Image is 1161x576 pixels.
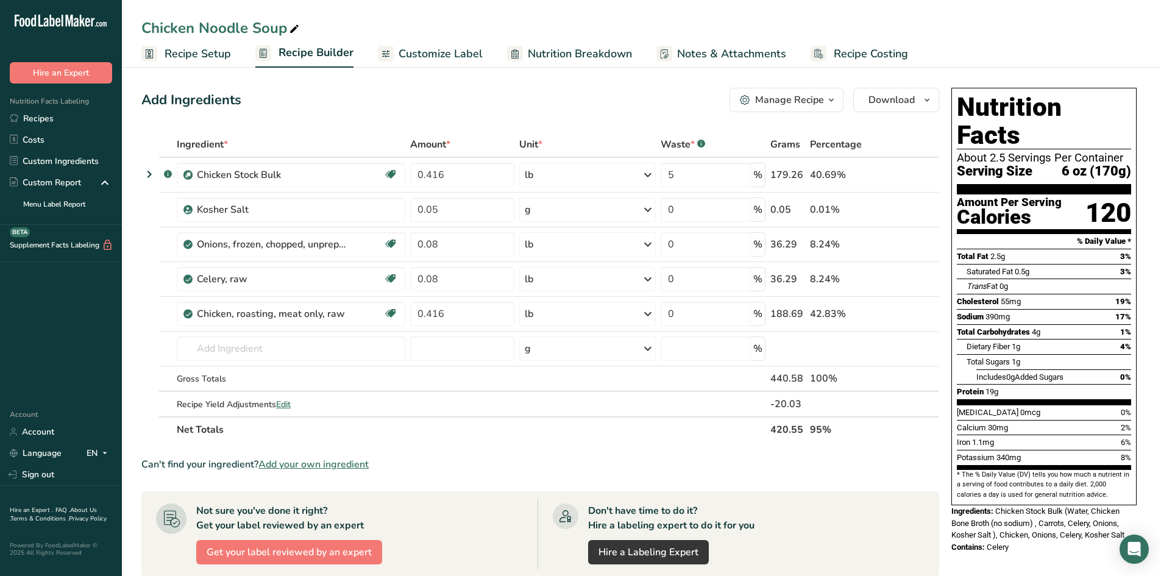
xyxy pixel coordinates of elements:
[834,46,908,62] span: Recipe Costing
[957,423,986,432] span: Calcium
[207,545,372,560] span: Get your label reviewed by an expert
[957,152,1131,164] div: About 2.5 Servings Per Container
[525,202,531,217] div: g
[141,40,231,68] a: Recipe Setup
[768,416,808,442] th: 420.55
[1120,372,1131,382] span: 0%
[661,137,705,152] div: Waste
[808,416,884,442] th: 95%
[525,341,531,356] div: g
[656,40,786,68] a: Notes & Attachments
[1121,453,1131,462] span: 8%
[196,540,382,564] button: Get your label reviewed by an expert
[967,267,1013,276] span: Saturated Fat
[10,542,112,556] div: Powered By FoodLabelMaker © 2025 All Rights Reserved
[1020,408,1040,417] span: 0mcg
[967,282,987,291] i: Trans
[507,40,632,68] a: Nutrition Breakdown
[1085,197,1131,229] div: 120
[677,46,786,62] span: Notes & Attachments
[525,168,533,182] div: lb
[810,202,881,217] div: 0.01%
[197,307,349,321] div: Chicken, roasting, meat only, raw
[1121,423,1131,432] span: 2%
[985,312,1010,321] span: 390mg
[1012,342,1020,351] span: 1g
[141,17,302,39] div: Chicken Noodle Soup
[810,137,862,152] span: Percentage
[177,137,228,152] span: Ingredient
[811,40,908,68] a: Recipe Costing
[1121,438,1131,447] span: 6%
[755,93,824,107] div: Manage Recipe
[183,171,193,180] img: Sub Recipe
[957,164,1032,179] span: Serving Size
[276,399,291,410] span: Edit
[1032,327,1040,336] span: 4g
[525,272,533,286] div: lb
[378,40,483,68] a: Customize Label
[770,371,805,386] div: 440.58
[951,542,985,552] span: Contains:
[972,438,994,447] span: 1.1mg
[770,202,805,217] div: 0.05
[399,46,483,62] span: Customize Label
[197,202,349,217] div: Kosher Salt
[1062,164,1131,179] span: 6 oz (170g)
[990,252,1005,261] span: 2.5g
[957,470,1131,500] section: * The % Daily Value (DV) tells you how much a nutrient in a serving of food contributes to a dail...
[957,408,1018,417] span: [MEDICAL_DATA]
[957,438,970,447] span: Iron
[141,457,939,472] div: Can't find your ingredient?
[588,503,754,533] div: Don't have time to do it? Hire a labeling expert to do it for you
[528,46,632,62] span: Nutrition Breakdown
[10,506,53,514] a: Hire an Expert .
[1006,372,1015,382] span: 0g
[1115,297,1131,306] span: 19%
[957,93,1131,149] h1: Nutrition Facts
[10,514,69,523] a: Terms & Conditions .
[525,237,533,252] div: lb
[10,227,30,237] div: BETA
[967,282,998,291] span: Fat
[957,453,995,462] span: Potassium
[410,137,450,152] span: Amount
[141,90,241,110] div: Add Ingredients
[770,397,805,411] div: -20.03
[10,506,97,523] a: About Us .
[525,307,533,321] div: lb
[810,237,881,252] div: 8.24%
[10,176,81,189] div: Custom Report
[770,237,805,252] div: 36.29
[1120,342,1131,351] span: 4%
[957,327,1030,336] span: Total Carbohydrates
[55,506,70,514] a: FAQ .
[177,398,405,411] div: Recipe Yield Adjustments
[174,416,768,442] th: Net Totals
[770,307,805,321] div: 188.69
[177,372,405,385] div: Gross Totals
[197,237,349,252] div: Onions, frozen, chopped, unprepared
[197,272,349,286] div: Celery, raw
[967,342,1010,351] span: Dietary Fiber
[987,542,1009,552] span: Celery
[69,514,107,523] a: Privacy Policy
[957,297,999,306] span: Cholesterol
[10,62,112,84] button: Hire an Expert
[770,272,805,286] div: 36.29
[951,507,1124,539] span: Chicken Stock Bulk (Water, Chicken Bone Broth (no sodium) , Carrots, Celery, Onions, Kosher Salt ...
[996,453,1021,462] span: 340mg
[985,387,998,396] span: 19g
[868,93,915,107] span: Download
[197,168,349,182] div: Chicken Stock Bulk
[196,503,364,533] div: Not sure you've done it right? Get your label reviewed by an expert
[1015,267,1029,276] span: 0.5g
[988,423,1008,432] span: 30mg
[87,446,112,461] div: EN
[810,371,881,386] div: 100%
[1120,535,1149,564] div: Open Intercom Messenger
[1001,297,1021,306] span: 55mg
[810,307,881,321] div: 42.83%
[730,88,843,112] button: Manage Recipe
[1012,357,1020,366] span: 1g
